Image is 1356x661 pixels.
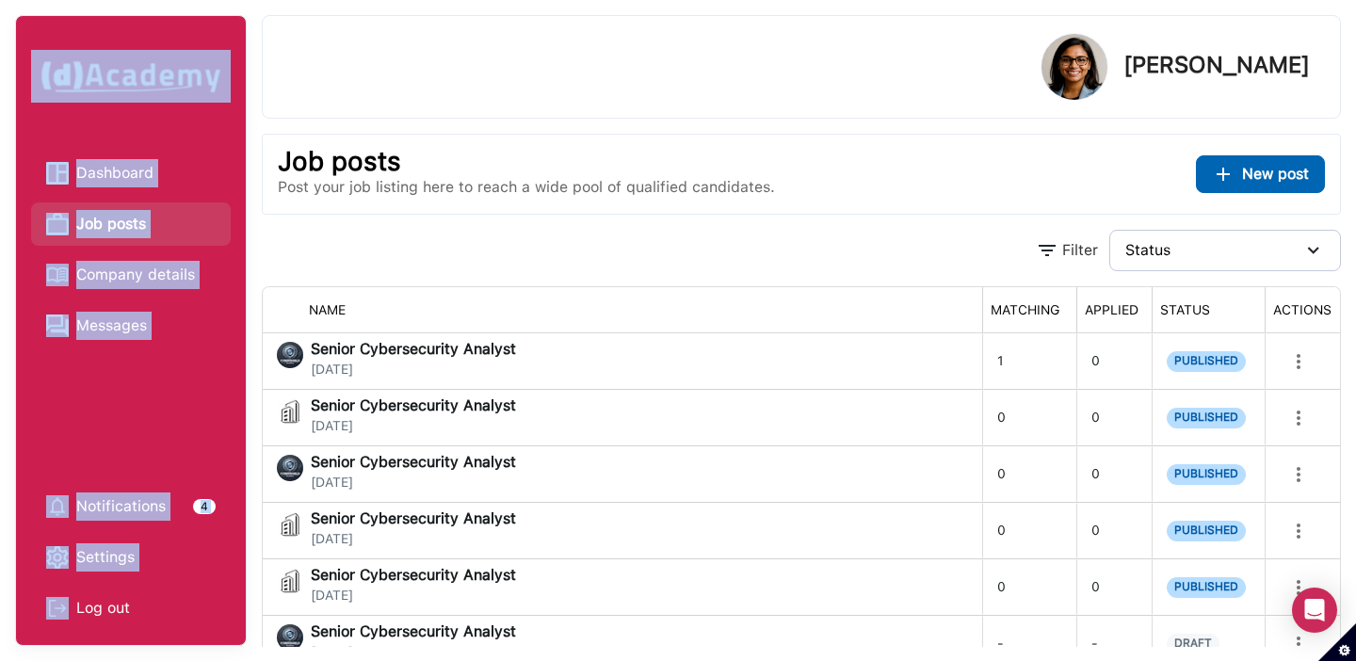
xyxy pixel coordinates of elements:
span: Notifications [76,492,166,521]
span: New post [1242,165,1309,183]
span: PUBLISHED [1167,408,1246,428]
img: Job posts icon [46,213,69,235]
span: Senior Cybersecurity Analyst [311,398,516,413]
button: Set cookie preferences [1318,623,1356,661]
img: jobi [277,624,303,651]
p: Job posts [278,150,775,172]
span: MATCHING [991,302,1059,317]
button: ...New post [1196,155,1325,193]
img: Dashboard icon [46,162,69,185]
img: setting [46,495,69,518]
div: 0 [1076,333,1152,389]
span: Senior Cybersecurity Analyst [311,624,516,639]
span: [DATE] [311,588,516,604]
span: Senior Cybersecurity Analyst [311,511,516,526]
span: [DATE] [311,475,516,491]
img: Company details icon [46,264,69,286]
button: Status [1109,230,1341,271]
span: Senior Cybersecurity Analyst [311,455,516,470]
span: [DATE] [311,644,516,660]
div: Log out [46,594,216,622]
button: more [1280,512,1317,550]
span: APPLIED [1085,302,1138,317]
div: 0 [982,503,1076,558]
a: Dashboard iconDashboard [46,159,216,187]
div: 0 [1076,503,1152,558]
div: 0 [1076,390,1152,445]
a: Messages iconMessages [46,312,216,340]
span: Senior Cybersecurity Analyst [311,568,516,583]
img: jobi [277,568,303,594]
a: Job posts iconJob posts [46,210,216,238]
img: jobi [277,342,303,368]
img: dAcademy [31,50,231,103]
span: NAME [309,302,346,317]
span: STATUS [1160,302,1210,317]
span: PUBLISHED [1167,577,1246,598]
span: Job posts [76,210,146,238]
span: Senior Cybersecurity Analyst [311,342,516,357]
div: 0 [1076,559,1152,615]
img: Filter Icon [1036,239,1058,262]
a: Company details iconCompany details [46,261,216,289]
span: ACTIONS [1273,302,1332,317]
img: Messages icon [46,314,69,337]
span: Company details [76,261,195,289]
img: jobi [277,511,303,538]
span: PUBLISHED [1167,521,1246,541]
img: jobi [277,398,303,425]
span: [DATE] [311,418,516,434]
img: Profile [1041,34,1107,100]
span: [DATE] [311,531,516,547]
button: more [1280,456,1317,493]
button: more [1280,569,1317,606]
span: Settings [76,543,135,572]
span: PUBLISHED [1167,351,1246,372]
div: Open Intercom Messenger [1292,588,1337,633]
img: setting [46,546,69,569]
span: [DATE] [311,362,516,378]
span: DRAFT [1167,634,1219,654]
div: 0 [982,559,1076,615]
p: Post your job listing here to reach a wide pool of qualified candidates. [278,176,775,199]
span: Messages [76,312,147,340]
span: Dashboard [76,159,153,187]
div: 0 [982,446,1076,502]
span: PUBLISHED [1167,464,1246,485]
button: more [1280,343,1317,380]
div: 0 [1076,446,1152,502]
div: 0 [982,390,1076,445]
div: Filter [1062,237,1098,264]
div: 1 [982,333,1076,389]
img: jobi [277,455,303,481]
img: ... [1212,163,1235,185]
button: more [1280,399,1317,437]
div: 4 [193,499,216,514]
img: Log out [46,597,69,620]
p: [PERSON_NAME] [1123,54,1310,76]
